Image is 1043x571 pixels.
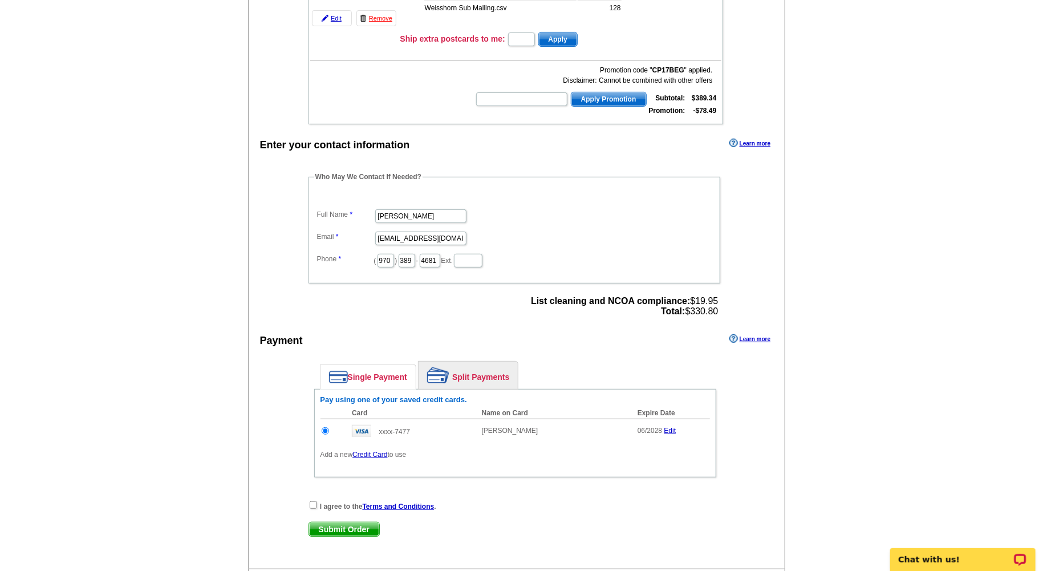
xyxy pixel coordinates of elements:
[664,427,676,435] a: Edit
[260,333,303,349] div: Payment
[475,65,712,86] div: Promotion code " " applied. Disclaimer: Cannot be combined with other offers
[649,107,685,115] strong: Promotion:
[317,232,374,242] label: Email
[571,92,646,106] span: Apply Promotion
[661,306,685,316] strong: Total:
[427,367,449,383] img: split-payment.png
[346,407,476,419] th: Card
[317,209,374,220] label: Full Name
[656,94,685,102] strong: Subtotal:
[322,15,328,22] img: pencil-icon.gif
[352,451,387,459] a: Credit Card
[424,2,577,14] td: Weisshorn Sub Mailing.csv
[652,66,684,74] b: CP17BEG
[571,92,647,107] button: Apply Promotion
[314,251,715,269] dd: ( ) - Ext.
[260,137,410,153] div: Enter your contact information
[538,32,578,47] button: Apply
[578,2,622,14] td: 128
[729,334,770,343] a: Learn more
[320,365,416,389] a: Single Payment
[320,503,436,511] strong: I agree to the .
[419,362,518,389] a: Split Payments
[314,172,423,182] legend: Who May We Contact If Needed?
[312,10,352,26] a: Edit
[693,107,717,115] strong: -$78.49
[352,425,371,437] img: visa.gif
[531,296,718,317] span: $19.95 $330.80
[363,503,435,511] a: Terms and Conditions
[482,427,538,435] span: [PERSON_NAME]
[379,428,410,436] span: xxxx-7477
[531,296,690,306] strong: List cleaning and NCOA compliance:
[476,407,632,419] th: Name on Card
[360,15,367,22] img: trashcan-icon.gif
[320,395,710,404] h6: Pay using one of your saved credit cards.
[320,449,710,460] p: Add a new to use
[883,535,1043,571] iframe: LiveChat chat widget
[638,427,662,435] span: 06/2028
[539,33,577,46] span: Apply
[729,139,770,148] a: Learn more
[309,523,379,536] span: Submit Order
[400,34,505,44] h3: Ship extra postcards to me:
[329,371,348,383] img: single-payment.png
[356,10,396,26] a: Remove
[692,94,716,102] strong: $389.34
[317,254,374,264] label: Phone
[632,407,710,419] th: Expire Date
